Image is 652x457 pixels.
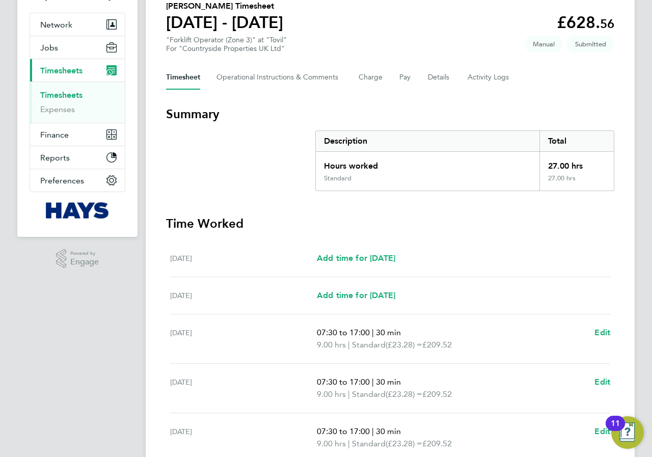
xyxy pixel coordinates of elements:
[40,20,72,30] span: Network
[372,377,374,387] span: |
[317,252,395,264] a: Add time for [DATE]
[422,340,452,350] span: £209.52
[428,65,451,90] button: Details
[317,289,395,302] a: Add time for [DATE]
[170,252,317,264] div: [DATE]
[166,216,614,232] h3: Time Worked
[70,258,99,266] span: Engage
[594,327,610,339] a: Edit
[611,416,644,449] button: Open Resource Center, 11 new notifications
[557,13,614,32] app-decimal: £628.
[422,439,452,448] span: £209.52
[399,65,412,90] button: Pay
[166,65,200,90] button: Timesheet
[317,290,395,300] span: Add time for [DATE]
[166,12,283,33] h1: [DATE] - [DATE]
[30,123,125,146] button: Finance
[40,176,84,185] span: Preferences
[539,131,614,151] div: Total
[539,152,614,174] div: 27.00 hrs
[30,169,125,192] button: Preferences
[70,249,99,258] span: Powered by
[46,202,110,219] img: hays-logo-retina.png
[40,90,83,100] a: Timesheets
[352,438,386,450] span: Standard
[40,153,70,163] span: Reports
[317,328,370,337] span: 07:30 to 17:00
[30,36,125,59] button: Jobs
[352,388,386,400] span: Standard
[170,425,317,450] div: [DATE]
[40,43,58,52] span: Jobs
[40,130,69,140] span: Finance
[216,65,342,90] button: Operational Instructions & Comments
[348,389,350,399] span: |
[611,423,620,437] div: 11
[594,426,610,436] span: Edit
[315,130,614,191] div: Summary
[372,426,374,436] span: |
[317,389,346,399] span: 9.00 hrs
[468,65,510,90] button: Activity Logs
[317,340,346,350] span: 9.00 hrs
[317,439,346,448] span: 9.00 hrs
[594,377,610,387] span: Edit
[166,106,614,122] h3: Summary
[376,426,401,436] span: 30 min
[376,328,401,337] span: 30 min
[56,249,99,268] a: Powered byEngage
[170,289,317,302] div: [DATE]
[170,327,317,351] div: [DATE]
[376,377,401,387] span: 30 min
[30,82,125,123] div: Timesheets
[359,65,383,90] button: Charge
[166,36,287,53] div: "Forklift Operator (Zone 3)" at "Tovil"
[316,152,539,174] div: Hours worked
[600,16,614,31] span: 56
[166,44,287,53] div: For "Countryside Properties UK Ltd"
[525,36,563,52] span: This timesheet was manually created.
[30,13,125,36] button: Network
[40,104,75,114] a: Expenses
[594,328,610,337] span: Edit
[30,59,125,82] button: Timesheets
[40,66,83,75] span: Timesheets
[386,389,422,399] span: (£23.28) =
[567,36,614,52] span: This timesheet is Submitted.
[594,376,610,388] a: Edit
[348,439,350,448] span: |
[316,131,539,151] div: Description
[539,174,614,191] div: 27.00 hrs
[170,376,317,400] div: [DATE]
[372,328,374,337] span: |
[324,174,351,182] div: Standard
[317,426,370,436] span: 07:30 to 17:00
[594,425,610,438] a: Edit
[386,340,422,350] span: (£23.28) =
[317,377,370,387] span: 07:30 to 17:00
[422,389,452,399] span: £209.52
[352,339,386,351] span: Standard
[348,340,350,350] span: |
[386,439,422,448] span: (£23.28) =
[30,202,125,219] a: Go to home page
[317,253,395,263] span: Add time for [DATE]
[30,146,125,169] button: Reports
